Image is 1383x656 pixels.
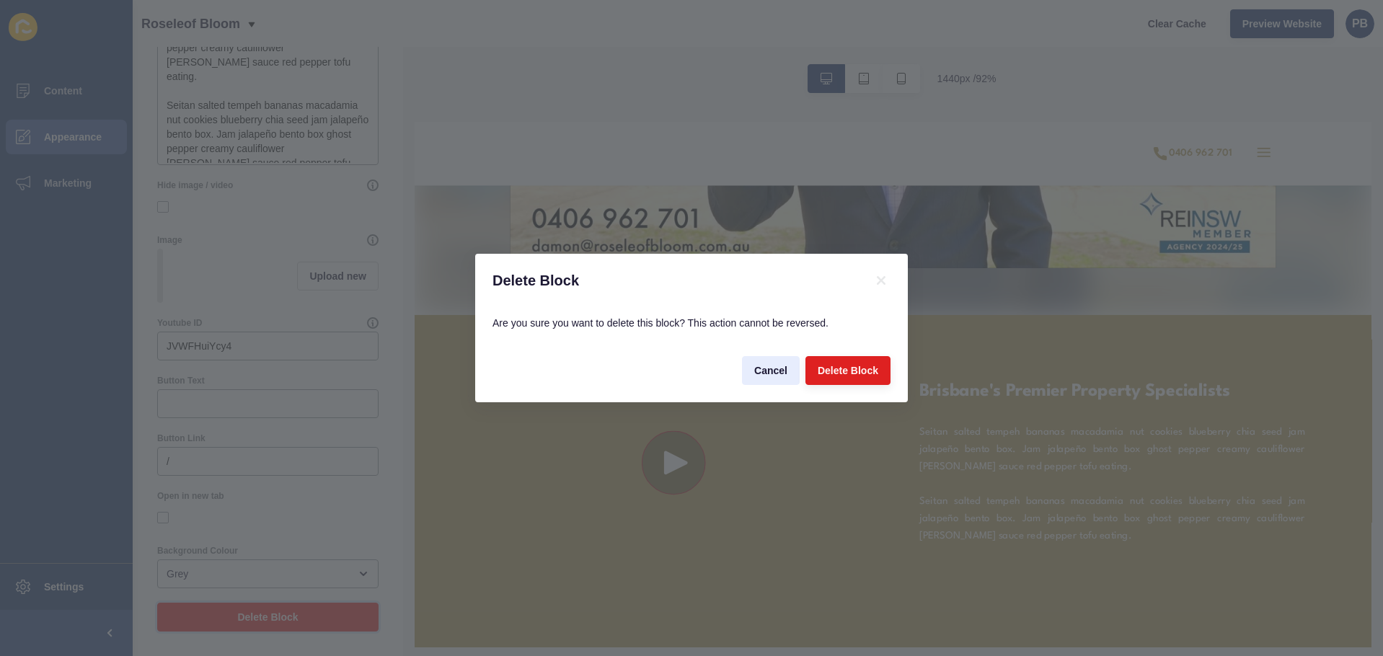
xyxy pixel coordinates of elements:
p: Are you sure you want to delete this block? This action cannot be reversed. [492,307,891,339]
div: 0406 962 701 [819,26,888,43]
h1: Delete Block [492,271,854,290]
div: Scroll [6,136,1033,201]
span: Cancel [754,363,787,378]
p: Seitan salted tempeh bananas macadamia nut cookies blueberry chia seed jam jalapeño bento box. Ja... [548,328,966,459]
h2: Brisbane's premier property specialists [548,282,966,305]
button: Cancel [742,356,800,385]
span: Delete Block [818,363,878,378]
a: 0406 962 701 [800,26,888,43]
button: Delete Block [805,356,891,385]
